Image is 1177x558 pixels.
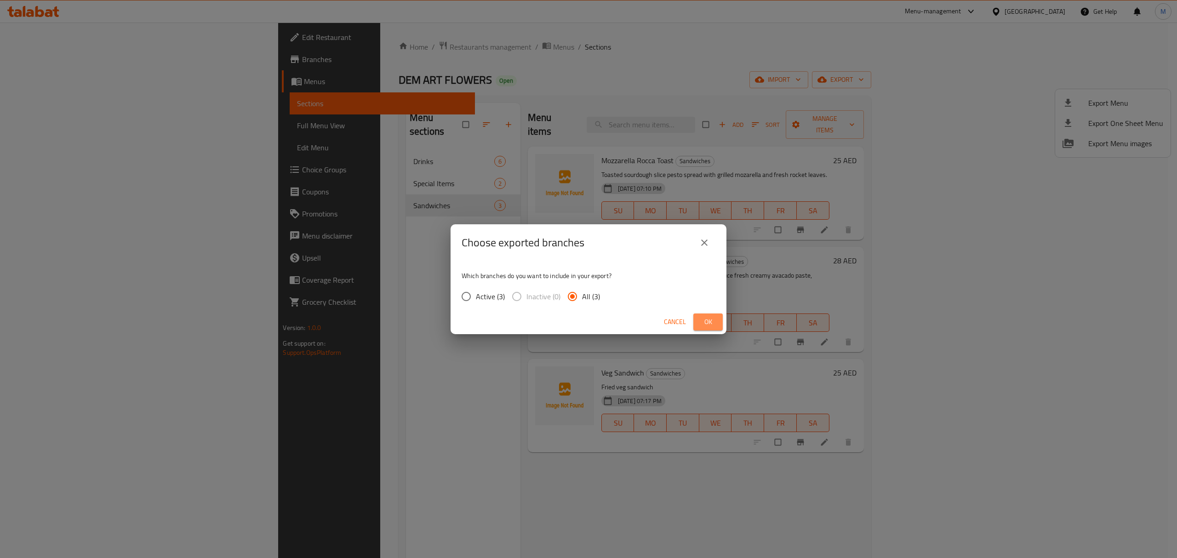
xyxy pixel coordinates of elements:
p: Which branches do you want to include in your export? [462,271,715,280]
span: All (3) [582,291,600,302]
span: Inactive (0) [526,291,560,302]
button: close [693,232,715,254]
span: Active (3) [476,291,505,302]
span: Cancel [664,316,686,328]
button: Cancel [660,313,690,330]
button: Ok [693,313,723,330]
span: Ok [701,316,715,328]
h2: Choose exported branches [462,235,584,250]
